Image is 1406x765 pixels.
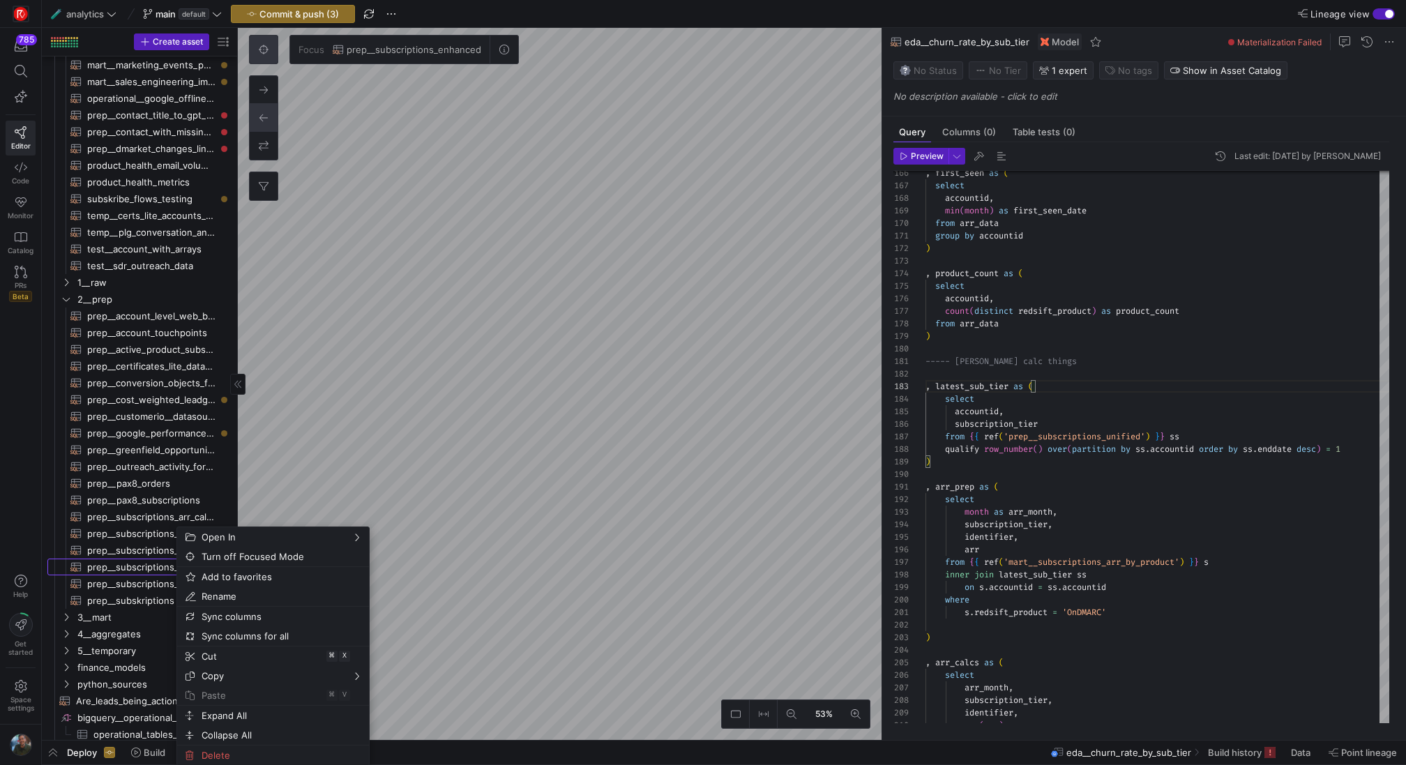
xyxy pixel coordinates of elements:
button: Preview [893,148,948,165]
span: as [979,481,989,492]
span: No Tier [975,65,1021,76]
div: Press SPACE to select this row. [47,224,232,241]
span: ss [1243,444,1253,455]
span: Materialization Failed [1237,37,1322,47]
span: { [974,431,979,442]
div: Press SPACE to select this row. [47,190,232,207]
a: prep__contact_with_missing_gpt_persona​​​​​​​​​​ [47,123,232,140]
a: test__sdr_outreach_data​​​​​​​​​​ [47,257,232,274]
a: prep__cost_weighted_leadgen_performance​​​​​​​​​​ [47,391,232,408]
div: 169 [893,204,909,217]
span: desc [1297,444,1316,455]
a: prep__subscriptions_arr_processing​​​​​​​​​​ [47,542,232,559]
div: 180 [893,342,909,355]
span: distinct [974,305,1013,317]
span: month [965,506,989,517]
div: Press SPACE to select this row. [47,709,232,726]
div: Press SPACE to select this row. [47,441,232,458]
span: , [999,406,1004,417]
span: subskribe_flows_testing​​​​​​​​​​ [87,191,216,207]
span: Monitor [8,211,33,220]
span: by [1121,444,1131,455]
span: temp__certs_lite_accounts_for_sdrs​​​​​​​​​​ [87,208,216,224]
div: 184 [893,393,909,405]
div: Press SPACE to select this row. [47,475,232,492]
span: Collapse All [196,725,326,745]
span: prep__contact_with_missing_gpt_persona​​​​​​​​​​ [87,124,216,140]
span: prep__google_performance_analysis​​​​​​​​​​ [87,425,216,441]
div: Press SPACE to select this row. [47,257,232,274]
span: mart__marketing_events_performance_analysis​​​​​​​​​​ [87,57,216,73]
span: Sync columns for all [196,626,326,646]
span: prep__subscriptions_unified​​​​​​​​​​ [87,576,216,592]
span: test__sdr_outreach_data​​​​​​​​​​ [87,258,216,274]
a: prep__dmarket_changes_linked_to_product_instances​​​​​​​​​​ [47,140,232,157]
span: 4__aggregates [77,626,229,642]
span: month [965,205,989,216]
span: ( [960,205,965,216]
span: prep__subscriptions_arr_calculations​​​​​​​​​​ [87,526,216,542]
span: , [925,381,930,392]
span: ) [925,456,930,467]
button: Commit & push (3) [231,5,355,23]
span: Build [144,747,165,758]
span: Paste [196,686,326,705]
span: Expand All [196,706,326,725]
span: accountid [945,293,989,304]
p: No description available - click to edit [893,91,1400,102]
span: 'prep__subscriptions_unified' [1004,431,1145,442]
span: prep__certificates_lite_data_with_account_info​​​​​​​​​​ [87,358,216,374]
img: https://storage.googleapis.com/y42-prod-data-exchange/images/6IdsliWYEjCj6ExZYNtk9pMT8U8l8YHLguyz... [10,734,32,756]
span: Point lineage [1341,747,1397,758]
span: as [1004,268,1013,279]
span: 🧪 [51,9,61,19]
div: Press SPACE to select this row. [47,308,232,324]
span: arr_month [1008,506,1052,517]
span: prep__dmarket_changes_linked_to_product_instances​​​​​​​​​​ [87,141,216,157]
span: Catalog [8,246,33,255]
button: Create asset [134,33,209,50]
span: ) [925,243,930,254]
span: as [1101,305,1111,317]
span: select [945,494,974,505]
div: 168 [893,192,909,204]
div: Press SPACE to select this row. [47,425,232,441]
div: 170 [893,217,909,229]
span: Code [12,176,29,185]
div: 186 [893,418,909,430]
span: ( [1033,444,1038,455]
span: ) [989,205,994,216]
span: ( [969,305,974,317]
div: Press SPACE to select this row. [47,241,232,257]
div: Press SPACE to select this row. [47,358,232,374]
span: first_seen_date [1013,205,1087,216]
a: prep__google_performance_analysis​​​​​​​​​​ [47,425,232,441]
a: prep__account_touchpoints​​​​​​​​​​ [47,324,232,341]
a: PRsBeta [6,260,36,308]
a: test__account_with_arrays​​​​​​​​​​ [47,241,232,257]
span: finance_models [77,660,229,676]
a: prep__greenfield_opportunity_touchpoints​​​​​​​​​​ [47,441,232,458]
span: Are_leads_being_actioned​​​​​​​​​​ [76,693,216,709]
button: Build scheduler [174,741,266,764]
span: over [1048,444,1067,455]
span: ( [1018,268,1023,279]
button: No statusNo Status [893,61,963,79]
span: 53% [812,706,836,722]
div: 190 [893,468,909,480]
div: 194 [893,518,909,531]
span: prep__pax8_orders​​​​​​​​​​ [87,476,216,492]
span: Beta [9,291,32,302]
a: prep__customerio__datasource​​​​​​​​​​ [47,408,232,425]
span: Help [12,590,29,598]
span: row_number [984,444,1033,455]
span: Table tests [1013,128,1075,137]
a: prep__subscriptions_arr_calculations_distributors​​​​​​​​​​ [47,508,232,525]
a: operational__google_offline_click_conversions_process​​​​​​​​​​ [47,90,232,107]
span: Show in Asset Catalog [1183,65,1281,76]
span: } [1155,431,1160,442]
span: Preview [911,151,944,161]
span: ) [1316,444,1321,455]
span: prep__active_product_subscriptions​​​​​​​​​​ [87,342,216,358]
span: Open In [196,527,326,547]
